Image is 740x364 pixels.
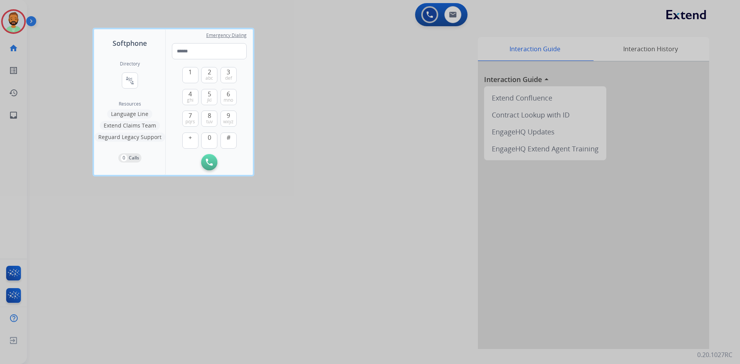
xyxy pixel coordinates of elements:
span: abc [205,75,213,81]
button: 4ghi [182,89,198,105]
span: 0 [208,133,211,142]
button: 0Calls [118,153,141,163]
button: 0 [201,133,217,149]
button: # [220,133,237,149]
span: pqrs [185,119,195,125]
span: 7 [188,111,192,120]
p: 0.20.1027RC [697,350,732,359]
button: 1 [182,67,198,83]
span: jkl [207,97,212,103]
span: 5 [208,89,211,99]
button: Language Line [107,109,152,119]
h2: Directory [120,61,140,67]
img: call-button [206,159,213,166]
span: 9 [227,111,230,120]
button: 3def [220,67,237,83]
button: 7pqrs [182,111,198,127]
span: def [225,75,232,81]
button: 6mno [220,89,237,105]
p: Calls [129,154,139,161]
span: # [227,133,230,142]
span: 4 [188,89,192,99]
p: 0 [121,154,127,161]
span: 8 [208,111,211,120]
span: mno [224,97,233,103]
span: tuv [206,119,213,125]
span: Softphone [113,38,147,49]
span: 6 [227,89,230,99]
span: 1 [188,67,192,77]
button: 5jkl [201,89,217,105]
button: + [182,133,198,149]
button: 2abc [201,67,217,83]
button: 8tuv [201,111,217,127]
button: 9wxyz [220,111,237,127]
span: 2 [208,67,211,77]
mat-icon: connect_without_contact [125,76,135,85]
span: + [188,133,192,142]
span: Resources [119,101,141,107]
span: 3 [227,67,230,77]
span: ghi [187,97,193,103]
span: wxyz [223,119,234,125]
button: Extend Claims Team [100,121,160,130]
span: Emergency Dialing [206,32,247,39]
button: Reguard Legacy Support [94,133,165,142]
